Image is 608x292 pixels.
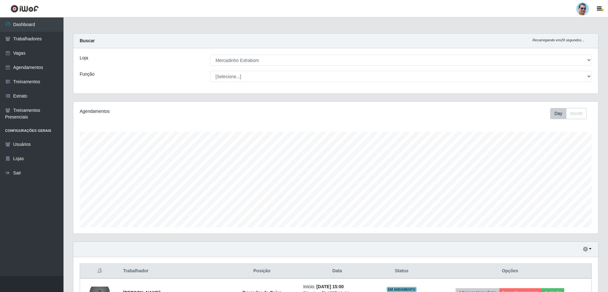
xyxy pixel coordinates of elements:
label: Loja [80,55,88,61]
img: CoreUI Logo [10,5,39,13]
div: First group [550,108,587,119]
th: Trabalhador [119,264,224,279]
i: Recarregando em 29 segundos... [532,38,584,42]
th: Opções [429,264,592,279]
button: Month [566,108,587,119]
th: Data [299,264,375,279]
label: Função [80,71,95,78]
div: Agendamentos [80,108,288,115]
li: Início: [303,283,371,290]
span: EM ANDAMENTO [387,287,417,292]
div: Toolbar with button groups [550,108,592,119]
strong: Buscar [80,38,95,43]
time: [DATE] 15:00 [316,284,344,289]
button: Day [550,108,566,119]
th: Status [375,264,429,279]
th: Posição [224,264,300,279]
